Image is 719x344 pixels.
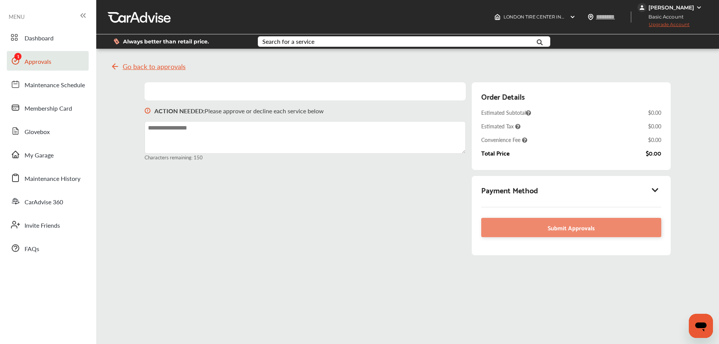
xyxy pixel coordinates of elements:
[25,34,54,43] span: Dashboard
[637,3,647,12] img: jVpblrzwTbfkPYzPPzSLxeg0AAAAASUVORK5CYII=
[7,215,89,234] a: Invite Friends
[262,39,314,45] div: Search for a service
[7,238,89,258] a: FAQs
[123,63,186,70] span: Go back to approvals
[7,191,89,211] a: CarAdvise 360
[25,221,60,231] span: Invite Friends
[7,28,89,47] a: Dashboard
[646,150,661,156] div: $0.00
[548,222,595,233] span: Submit Approvals
[648,4,694,11] div: [PERSON_NAME]
[7,74,89,94] a: Maintenance Schedule
[25,127,50,137] span: Glovebox
[145,100,151,121] img: svg+xml;base64,PHN2ZyB3aWR0aD0iMTYiIGhlaWdodD0iMTciIHZpZXdCb3g9IjAgMCAxNiAxNyIgZmlsbD0ibm9uZSIgeG...
[111,62,120,71] img: svg+xml;base64,PHN2ZyB4bWxucz0iaHR0cDovL3d3dy53My5vcmcvMjAwMC9zdmciIHdpZHRoPSIyNCIgaGVpZ2h0PSIyNC...
[7,98,89,117] a: Membership Card
[114,38,119,45] img: dollor_label_vector.a70140d1.svg
[154,106,324,115] p: Please approve or decline each service below
[481,136,527,143] span: Convenience Fee
[25,174,80,184] span: Maintenance History
[638,13,689,21] span: Basic Account
[25,57,51,67] span: Approvals
[503,14,679,20] span: LONDON TIRE CENTER INC , [STREET_ADDRESS] [GEOGRAPHIC_DATA] , KY 40741
[481,90,525,103] div: Order Details
[570,14,576,20] img: header-down-arrow.9dd2ce7d.svg
[123,39,209,44] span: Always better than retail price.
[648,122,661,130] div: $0.00
[7,168,89,188] a: Maintenance History
[25,151,54,160] span: My Garage
[588,14,594,20] img: location_vector.a44bc228.svg
[481,218,661,237] a: Submit Approvals
[481,150,510,156] div: Total Price
[481,122,520,130] span: Estimated Tax
[481,109,531,116] span: Estimated Subtotal
[7,145,89,164] a: My Garage
[648,109,661,116] div: $0.00
[689,314,713,338] iframe: Button to launch messaging window
[7,51,89,71] a: Approvals
[25,197,63,207] span: CarAdvise 360
[631,11,631,23] img: header-divider.bc55588e.svg
[7,121,89,141] a: Glovebox
[145,154,466,161] small: Characters remaining: 150
[25,104,72,114] span: Membership Card
[25,244,39,254] span: FAQs
[494,14,500,20] img: header-home-logo.8d720a4f.svg
[9,14,25,20] span: MENU
[25,80,85,90] span: Maintenance Schedule
[648,136,661,143] div: $0.00
[637,22,690,31] span: Upgrade Account
[481,184,661,196] div: Payment Method
[154,106,205,115] b: ACTION NEEDED :
[696,5,702,11] img: WGsFRI8htEPBVLJbROoPRyZpYNWhNONpIPPETTm6eUC0GeLEiAAAAAElFTkSuQmCC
